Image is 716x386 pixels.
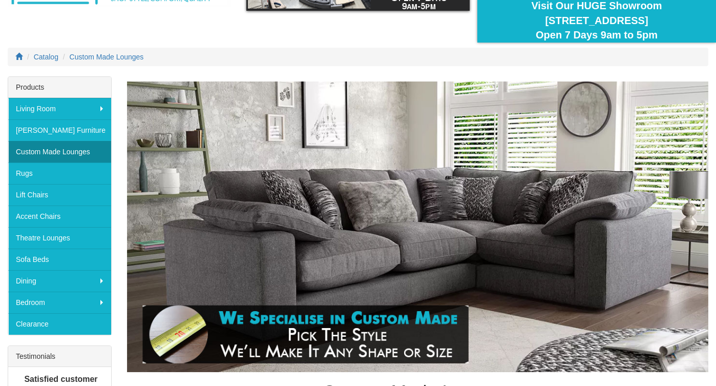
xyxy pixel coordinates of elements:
a: Accent Chairs [8,206,111,227]
div: Testimonials [8,346,111,367]
a: Lift Chairs [8,184,111,206]
a: Sofa Beds [8,249,111,270]
a: Living Room [8,98,111,119]
a: Custom Made Lounges [70,53,144,61]
a: Catalog [34,53,58,61]
a: Clearance [8,313,111,335]
div: Products [8,77,111,98]
a: Dining [8,270,111,292]
a: Bedroom [8,292,111,313]
a: Custom Made Lounges [8,141,111,162]
img: Custom Made Lounges [127,82,708,373]
b: Satisfied customer [24,375,97,383]
a: Theatre Lounges [8,227,111,249]
a: Rugs [8,162,111,184]
a: [PERSON_NAME] Furniture [8,119,111,141]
